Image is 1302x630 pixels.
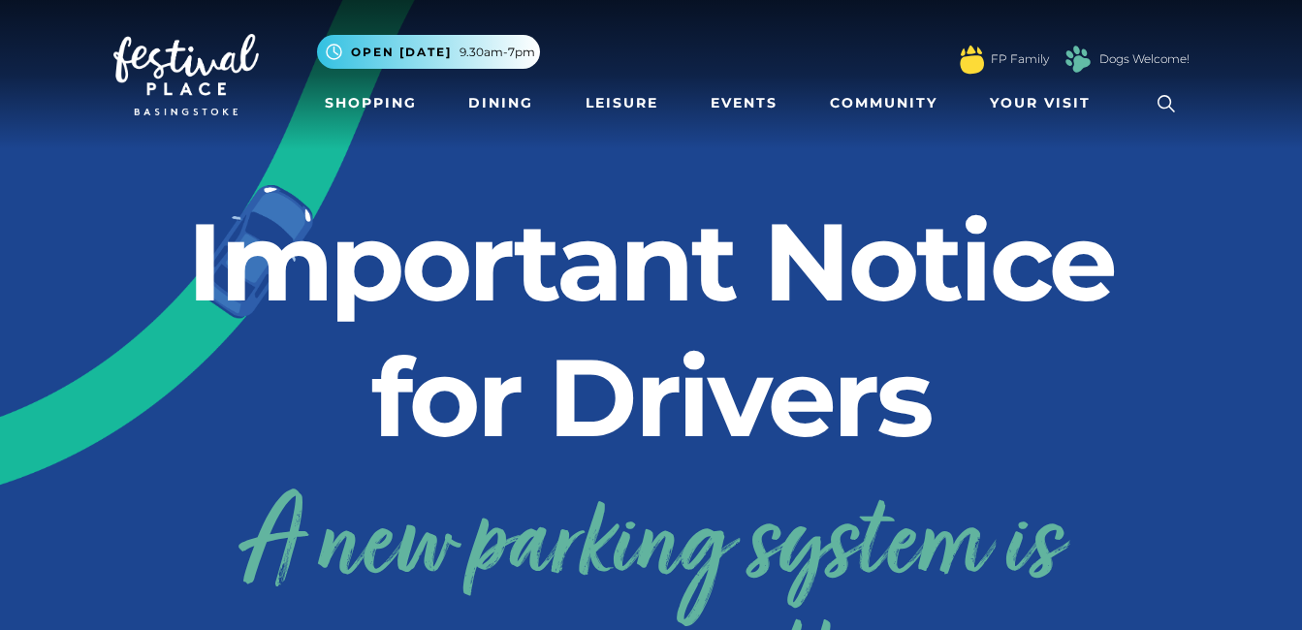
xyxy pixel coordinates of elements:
[317,35,540,69] button: Open [DATE] 9.30am-7pm
[990,93,1091,113] span: Your Visit
[460,44,535,61] span: 9.30am-7pm
[1099,50,1190,68] a: Dogs Welcome!
[578,85,666,121] a: Leisure
[991,50,1049,68] a: FP Family
[460,85,541,121] a: Dining
[351,44,452,61] span: Open [DATE]
[982,85,1108,121] a: Your Visit
[703,85,785,121] a: Events
[317,85,425,121] a: Shopping
[113,194,1190,465] h2: Important Notice for Drivers
[822,85,945,121] a: Community
[113,34,259,115] img: Festival Place Logo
